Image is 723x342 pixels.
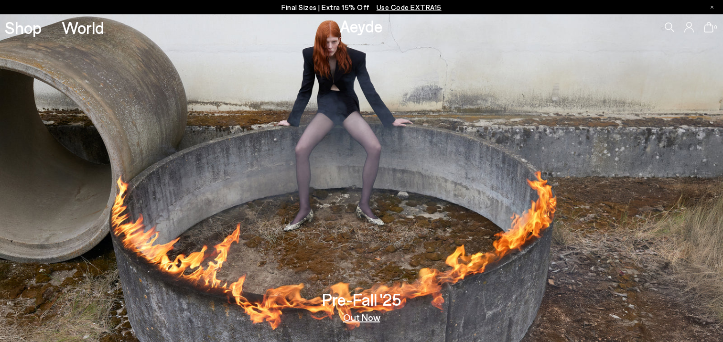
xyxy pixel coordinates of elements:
[5,19,42,36] a: Shop
[281,1,442,13] p: Final Sizes | Extra 15% Off
[713,25,718,30] span: 0
[377,3,442,11] span: Navigate to /collections/ss25-final-sizes
[343,312,380,322] a: Out Now
[704,22,713,32] a: 0
[322,291,401,308] h3: Pre-Fall '25
[62,19,104,36] a: World
[340,16,383,36] a: Aeyde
